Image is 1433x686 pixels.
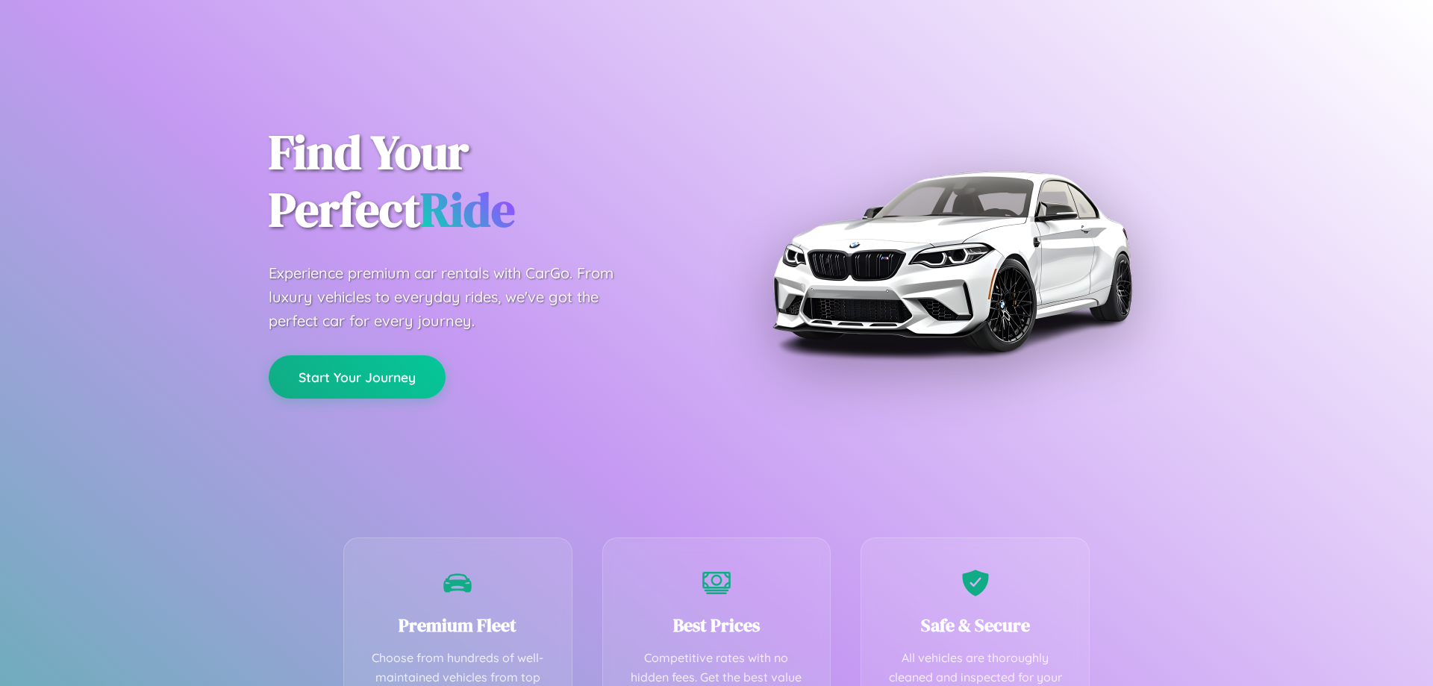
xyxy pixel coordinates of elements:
[420,177,515,242] span: Ride
[366,613,549,637] h3: Premium Fleet
[269,261,642,333] p: Experience premium car rentals with CarGo. From luxury vehicles to everyday rides, we've got the ...
[269,355,446,399] button: Start Your Journey
[765,75,1138,448] img: Premium BMW car rental vehicle
[625,613,808,637] h3: Best Prices
[269,124,694,239] h1: Find Your Perfect
[884,613,1067,637] h3: Safe & Secure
